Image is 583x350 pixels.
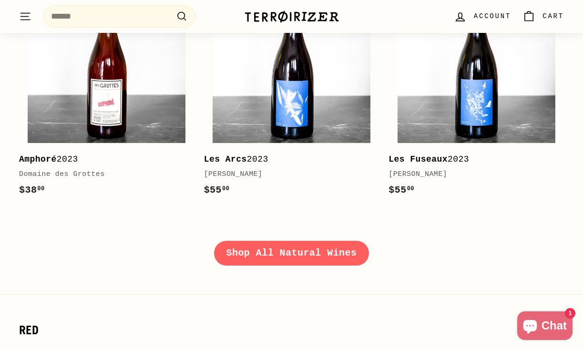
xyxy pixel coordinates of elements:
[222,185,229,192] sup: 00
[389,185,414,196] span: $55
[542,11,564,21] span: Cart
[214,241,369,266] a: Shop All Natural Wines
[19,185,45,196] span: $38
[204,185,230,196] span: $55
[448,2,517,31] a: Account
[517,2,570,31] a: Cart
[19,154,57,164] b: Amphoré
[407,185,414,192] sup: 00
[204,169,370,180] div: [PERSON_NAME]
[389,169,554,180] div: [PERSON_NAME]
[19,169,185,180] div: Domaine des Grottes
[389,154,448,164] b: Les Fuseaux
[204,153,370,166] div: 2023
[19,153,185,166] div: 2023
[389,153,554,166] div: 2023
[19,324,521,337] h2: Red
[37,185,44,192] sup: 00
[514,311,575,342] inbox-online-store-chat: Shopify online store chat
[474,11,511,21] span: Account
[204,154,247,164] b: Les Arcs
